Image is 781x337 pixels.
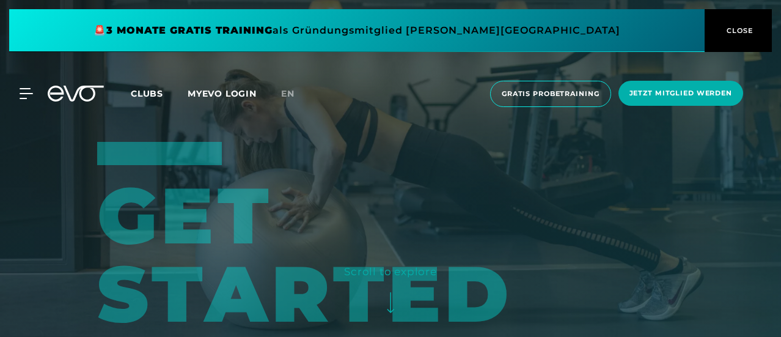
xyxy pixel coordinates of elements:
button: Scroll to explore [344,262,437,325]
span: Gratis Probetraining [502,89,599,99]
a: MYEVO LOGIN [188,88,257,99]
div: Scroll to explore [344,262,437,281]
span: Clubs [131,88,163,99]
button: CLOSE [705,9,772,52]
span: Jetzt Mitglied werden [629,88,732,98]
a: Gratis Probetraining [486,81,615,107]
span: en [281,88,295,99]
a: en [281,87,309,101]
span: CLOSE [724,25,754,36]
a: Clubs [131,87,188,99]
a: Jetzt Mitglied werden [615,81,747,107]
div: GET STARTED [97,142,625,333]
